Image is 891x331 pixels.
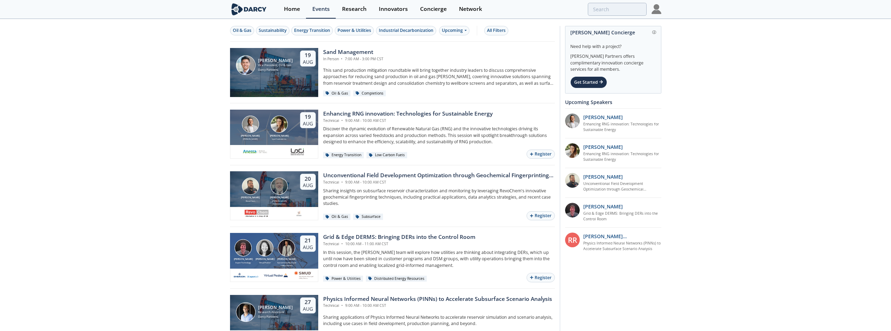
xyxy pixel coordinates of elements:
div: 20 [303,175,313,182]
div: 21 [303,237,313,244]
div: Sand Management [323,48,383,56]
p: [PERSON_NAME] [583,113,623,121]
a: Amir Akbari [PERSON_NAME] [PERSON_NAME] Nicole Neff [PERSON_NAME] Loci Controls Inc. 19 Aug Enhan... [230,110,555,159]
div: Oil & Gas [323,214,351,220]
div: [PERSON_NAME] [269,134,290,138]
div: 19 [303,52,313,59]
a: Jonathan Curtis [PERSON_NAME] Aspen Technology Brenda Chew [PERSON_NAME] Virtual Peaker Yevgeniy ... [230,233,555,282]
a: Ron Sasaki [PERSON_NAME] Vice President, Oil & Gas Darcy Partners 19 Aug Sand Management In Perso... [230,48,555,97]
img: ovintiv.com.png [295,209,304,218]
div: Innovators [379,6,408,12]
div: [PERSON_NAME] Exploration LLC [269,200,290,206]
div: Research Associate [258,310,293,315]
div: Darcy Partners [258,68,293,72]
img: Juan Mayol [236,302,256,322]
div: Vice President, Oil & Gas [258,63,293,68]
div: [PERSON_NAME] [254,257,276,261]
img: 551440aa-d0f4-4a32-b6e2-e91f2a0781fe [243,147,267,156]
div: Enhancing RNG innovation: Technologies for Sustainable Energy [323,110,493,118]
p: [PERSON_NAME] [583,173,623,180]
div: Research [342,6,367,12]
div: [PERSON_NAME] Concierge [570,26,656,39]
div: 19 [303,113,313,120]
div: RevoChem [239,200,261,202]
img: 1fdb2308-3d70-46db-bc64-f6eabefcce4d [565,113,580,128]
div: Upcoming Speakers [565,96,661,108]
p: [PERSON_NAME] [583,143,623,151]
a: Grid & Edge DERMS: Bringing DERs into the Control Room [583,211,661,222]
img: Brenda Chew [256,239,273,256]
span: • [340,303,344,308]
button: Energy Transition [291,26,333,35]
img: 737ad19b-6c50-4cdf-92c7-29f5966a019e [565,143,580,158]
div: Network [459,6,482,12]
button: Oil & Gas [230,26,254,35]
p: Sharing applications of Physics Informed Neural Networks to accelerate reservoir simulation and s... [323,314,555,327]
div: [PERSON_NAME] Partners offers complimentary innovation concierge services for all members. [570,50,656,73]
img: John Sinclair [271,178,288,195]
img: Profile [652,4,661,14]
div: [PERSON_NAME] [269,196,290,200]
div: Sacramento Municipal Utility District. [276,261,298,267]
button: Industrial Decarbonization [376,26,436,35]
div: RR [565,233,580,247]
div: Unconventional Field Development Optimization through Geochemical Fingerprinting Technology [323,171,555,180]
div: Aspen Technology [232,261,254,264]
a: Unconventional Field Development Optimization through Geochemical Fingerprinting Technology [583,181,661,192]
img: Nicole Neff [271,116,288,133]
img: virtual-peaker.com.png [264,271,288,280]
div: Power & Utilities [337,27,371,34]
div: Industrial Decarbonization [379,27,433,34]
img: Smud.org.png [293,271,314,280]
div: Aug [303,182,313,188]
div: Home [284,6,300,12]
div: Power & Utilities [323,276,363,282]
span: • [340,56,344,61]
button: Register [527,150,555,159]
div: Energy Transition [294,27,330,34]
div: Aug [303,306,313,312]
div: Completions [353,90,386,97]
div: Subsurface [353,214,383,220]
div: Aug [303,120,313,127]
p: [PERSON_NAME] [PERSON_NAME] [583,233,661,240]
img: 2k2ez1SvSiOh3gKHmcgF [565,173,580,188]
div: [PERSON_NAME] [232,257,254,261]
button: Sustainability [256,26,290,35]
div: [PERSON_NAME] [239,196,261,200]
img: Yevgeniy Postnov [278,239,295,256]
div: Technical 9:00 AM - 10:00 AM CST [323,118,493,124]
img: cb84fb6c-3603-43a1-87e3-48fd23fb317a [234,271,258,280]
div: Loci Controls Inc. [269,138,290,140]
div: Grid & Edge DERMS: Bringing DERs into the Control Room [323,233,475,241]
p: Sharing insights on subsurface reservoir characterization and monitoring by leveraging RevoChem's... [323,188,555,207]
input: Advanced Search [588,3,647,16]
div: Technical 9:00 AM - 10:00 AM CST [323,180,555,185]
img: Jonathan Curtis [235,239,252,256]
div: Upcoming [439,26,469,35]
a: Bob Aylsworth [PERSON_NAME] RevoChem John Sinclair [PERSON_NAME] [PERSON_NAME] Exploration LLC 20... [230,171,555,220]
div: Aug [303,244,313,250]
div: Get Started [570,76,607,88]
p: In this session, the [PERSON_NAME] team will explore how utilities are thinking about integrating... [323,249,555,269]
div: Sustainability [259,27,287,34]
div: Low Carbon Fuels [367,152,408,158]
div: Technical 10:00 AM - 11:00 AM CST [323,241,475,247]
div: [PERSON_NAME] [239,138,261,140]
div: Concierge [420,6,447,12]
button: Power & Utilities [335,26,374,35]
img: accc9a8e-a9c1-4d58-ae37-132228efcf55 [565,203,580,218]
div: [PERSON_NAME] [258,58,293,63]
img: logo-wide.svg [230,3,268,15]
a: Physics Informed Neural Networks (PINNs) to Accelerate Subsurface Scenario Analysis [583,241,661,252]
iframe: chat widget [862,303,884,324]
p: [PERSON_NAME] [583,203,623,210]
div: Energy Transition [323,152,364,158]
div: Physics Informed Neural Networks (PINNs) to Accelerate Subsurface Scenario Analysis [323,295,552,303]
img: information.svg [652,30,656,34]
div: [PERSON_NAME] [258,305,293,310]
img: Ron Sasaki [236,55,256,75]
span: • [340,118,344,123]
div: Darcy Partners [258,315,293,319]
div: In Person 7:00 AM - 3:00 PM CST [323,56,383,62]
